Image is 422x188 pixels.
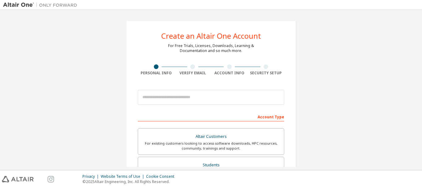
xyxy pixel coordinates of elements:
[3,2,80,8] img: Altair One
[161,32,261,40] div: Create an Altair One Account
[2,176,34,182] img: altair_logo.svg
[138,111,284,121] div: Account Type
[142,141,280,151] div: For existing customers looking to access software downloads, HPC resources, community, trainings ...
[101,174,146,179] div: Website Terms of Use
[142,161,280,169] div: Students
[248,71,285,76] div: Security Setup
[168,43,254,53] div: For Free Trials, Licenses, Downloads, Learning & Documentation and so much more.
[211,71,248,76] div: Account Info
[146,174,178,179] div: Cookie Consent
[175,71,211,76] div: Verify Email
[138,71,175,76] div: Personal Info
[82,174,101,179] div: Privacy
[142,132,280,141] div: Altair Customers
[48,176,54,182] img: instagram.svg
[82,179,178,184] p: © 2025 Altair Engineering, Inc. All Rights Reserved.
